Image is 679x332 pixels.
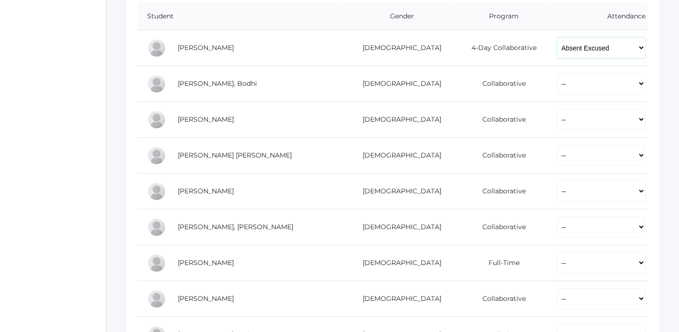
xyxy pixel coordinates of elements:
td: [DEMOGRAPHIC_DATA] [343,209,454,245]
div: William Hamilton [147,182,166,201]
th: Gender [343,3,454,30]
a: [PERSON_NAME], Bodhi [178,79,257,88]
td: [DEMOGRAPHIC_DATA] [343,245,454,281]
td: Collaborative [454,281,547,317]
div: Annie Grace Gregg [147,146,166,165]
div: Charles Fox [147,110,166,129]
a: [PERSON_NAME] [178,43,234,52]
td: [DEMOGRAPHIC_DATA] [343,66,454,102]
td: [DEMOGRAPHIC_DATA] [343,138,454,174]
a: [PERSON_NAME] [PERSON_NAME] [178,151,292,159]
td: Collaborative [454,174,547,209]
td: Collaborative [454,209,547,245]
div: Maia Canan [147,39,166,58]
div: Corbin Intlekofer [147,290,166,308]
a: [PERSON_NAME], [PERSON_NAME] [178,223,293,231]
td: [DEMOGRAPHIC_DATA] [343,102,454,138]
a: [PERSON_NAME] [178,258,234,267]
a: [PERSON_NAME] [178,115,234,124]
td: [DEMOGRAPHIC_DATA] [343,30,454,66]
div: Hannah Hrehniy [147,254,166,273]
td: Full-Time [454,245,547,281]
a: [PERSON_NAME] [178,294,234,303]
td: Collaborative [454,66,547,102]
td: 4-Day Collaborative [454,30,547,66]
th: Program [454,3,547,30]
div: Bodhi Dreher [147,75,166,93]
td: Collaborative [454,138,547,174]
th: Attendance [547,3,648,30]
td: Collaborative [454,102,547,138]
td: [DEMOGRAPHIC_DATA] [343,174,454,209]
a: [PERSON_NAME] [178,187,234,195]
th: Student [138,3,343,30]
td: [DEMOGRAPHIC_DATA] [343,281,454,317]
div: Stone Haynes [147,218,166,237]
